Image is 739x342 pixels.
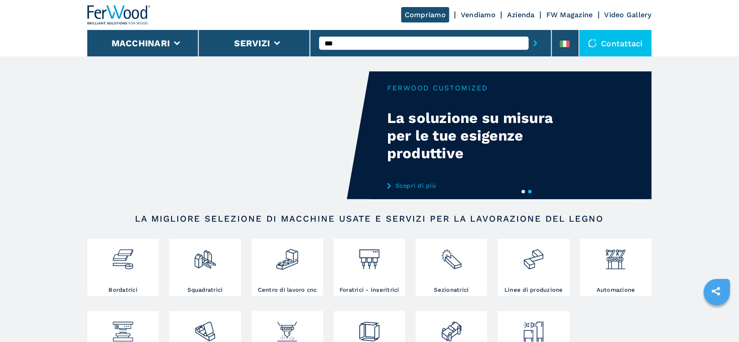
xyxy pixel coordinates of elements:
img: foratrici_inseritrici_2.png [358,241,381,271]
button: 1 [522,190,525,193]
button: Servizi [234,38,270,48]
a: Foratrici - inseritrici [334,239,405,296]
a: Azienda [507,11,535,19]
img: Contattaci [588,39,597,48]
a: sharethis [705,280,727,302]
a: Video Gallery [605,11,652,19]
img: Ferwood [87,5,151,25]
a: Linee di produzione [498,239,569,296]
img: sezionatrici_2.png [440,241,463,271]
a: Squadratrici [169,239,241,296]
h3: Bordatrici [108,286,138,294]
h3: Centro di lavoro cnc [258,286,317,294]
h2: LA MIGLIORE SELEZIONE DI MACCHINE USATE E SERVIZI PER LA LAVORAZIONE DEL LEGNO [116,213,623,224]
a: Sezionatrici [416,239,487,296]
iframe: Chat [702,302,732,335]
img: automazione.png [604,241,627,271]
img: squadratrici_2.png [194,241,217,271]
h3: Foratrici - inseritrici [340,286,399,294]
a: Bordatrici [87,239,159,296]
button: submit-button [529,33,542,53]
a: Vendiamo [461,11,496,19]
img: centro_di_lavoro_cnc_2.png [276,241,299,271]
a: FW Magazine [546,11,593,19]
img: bordatrici_1.png [111,241,134,271]
button: Macchinari [112,38,170,48]
h3: Sezionatrici [434,286,469,294]
img: linee_di_produzione_2.png [522,241,545,271]
a: Automazione [580,239,652,296]
button: 2 [528,190,532,193]
h3: Automazione [597,286,635,294]
h3: Squadratrici [187,286,223,294]
a: Centro di lavoro cnc [252,239,323,296]
a: Scopri di più [387,182,560,189]
video: Your browser does not support the video tag. [87,71,369,199]
a: Compriamo [401,7,449,22]
h3: Linee di produzione [504,286,563,294]
div: Contattaci [579,30,652,56]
